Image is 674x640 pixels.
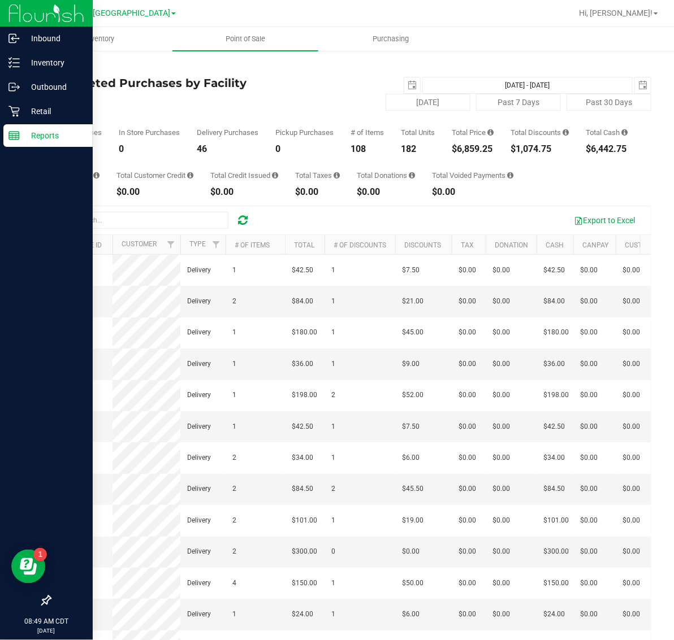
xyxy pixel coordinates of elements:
[402,515,424,526] span: $19.00
[232,296,236,307] span: 2
[292,265,313,276] span: $42.50
[59,212,228,229] input: Search...
[70,34,129,44] span: Inventory
[580,390,598,400] span: $0.00
[187,390,211,400] span: Delivery
[459,484,476,494] span: $0.00
[334,241,386,249] a: # of Discounts
[543,296,565,307] span: $84.00
[331,421,335,432] span: 1
[402,578,424,589] span: $50.00
[476,94,561,111] button: Past 7 Days
[331,452,335,463] span: 1
[492,609,510,620] span: $0.00
[543,421,565,432] span: $42.50
[8,81,20,93] inline-svg: Outbound
[357,172,415,179] div: Total Donations
[187,172,193,179] i: Sum of the successful, non-voided payments using account credit for all purchases in the date range.
[511,129,569,136] div: Total Discounts
[452,145,494,154] div: $6,859.25
[187,327,211,338] span: Delivery
[402,390,424,400] span: $52.00
[459,452,476,463] span: $0.00
[119,145,180,154] div: 0
[187,578,211,589] span: Delivery
[543,359,565,369] span: $36.00
[546,241,564,249] a: Cash
[292,546,317,557] span: $300.00
[27,27,172,51] a: Inventory
[580,359,598,369] span: $0.00
[623,609,640,620] span: $0.00
[623,421,640,432] span: $0.00
[487,129,494,136] i: Sum of the total prices of all purchases in the date range.
[623,265,640,276] span: $0.00
[292,296,313,307] span: $84.00
[331,359,335,369] span: 1
[459,546,476,557] span: $0.00
[404,77,420,93] span: select
[292,578,317,589] span: $150.00
[292,421,313,432] span: $42.50
[459,359,476,369] span: $0.00
[492,265,510,276] span: $0.00
[580,296,598,307] span: $0.00
[582,241,608,249] a: CanPay
[580,265,598,276] span: $0.00
[580,546,598,557] span: $0.00
[543,546,569,557] span: $300.00
[8,33,20,44] inline-svg: Inbound
[357,34,424,44] span: Purchasing
[187,515,211,526] span: Delivery
[492,296,510,307] span: $0.00
[459,327,476,338] span: $0.00
[459,390,476,400] span: $0.00
[331,546,335,557] span: 0
[197,145,258,154] div: 46
[402,327,424,338] span: $45.00
[295,172,340,179] div: Total Taxes
[580,452,598,463] span: $0.00
[331,609,335,620] span: 1
[5,626,88,635] p: [DATE]
[50,77,250,102] h4: Completed Purchases by Facility Report
[580,515,598,526] span: $0.00
[567,94,651,111] button: Past 30 Days
[567,211,642,230] button: Export to Excel
[623,515,640,526] span: $0.00
[331,515,335,526] span: 1
[318,27,464,51] a: Purchasing
[402,484,424,494] span: $45.50
[507,172,513,179] i: Sum of all voided payment transaction amounts, excluding tips and transaction fees, for all purch...
[232,390,236,400] span: 1
[295,188,340,197] div: $0.00
[623,546,640,557] span: $0.00
[543,609,565,620] span: $24.00
[294,241,314,249] a: Total
[8,106,20,117] inline-svg: Retail
[5,616,88,626] p: 08:49 AM CDT
[210,172,278,179] div: Total Credit Issued
[187,609,211,620] span: Delivery
[292,452,313,463] span: $34.00
[232,609,236,620] span: 1
[623,578,640,589] span: $0.00
[20,56,88,69] p: Inventory
[232,578,236,589] span: 4
[119,129,180,136] div: In Store Purchases
[187,296,211,307] span: Delivery
[20,32,88,45] p: Inbound
[8,130,20,141] inline-svg: Reports
[93,172,100,179] i: Sum of the successful, non-voided CanPay payment transactions for all purchases in the date range.
[207,235,226,254] a: Filter
[232,515,236,526] span: 2
[20,105,88,118] p: Retail
[635,77,651,93] span: select
[492,546,510,557] span: $0.00
[402,609,420,620] span: $6.00
[172,27,318,51] a: Point of Sale
[543,578,569,589] span: $150.00
[580,327,598,338] span: $0.00
[292,609,313,620] span: $24.00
